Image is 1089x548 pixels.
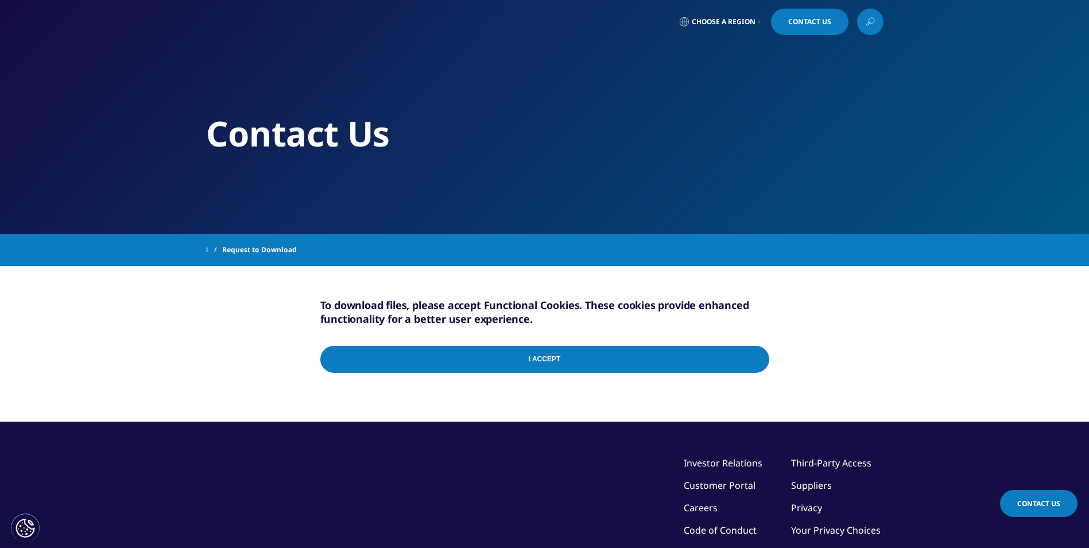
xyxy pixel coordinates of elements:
[791,524,883,537] a: Your Privacy Choices
[788,18,831,25] span: Contact Us
[206,112,883,155] h2: Contact Us
[222,240,297,260] span: Request to Download
[791,501,822,514] a: Privacy
[1017,499,1060,508] span: Contact Us
[11,514,40,542] button: Cookies Settings
[320,298,769,326] h5: To download files, please accept Functional Cookies. These cookies provide enhanced functionality...
[771,9,848,35] a: Contact Us
[692,17,755,26] span: Choose a Region
[1000,490,1078,517] a: Contact Us
[684,479,755,492] a: Customer Portal
[684,524,757,537] a: Code of Conduct
[791,479,832,492] a: Suppliers
[684,501,718,514] a: Careers
[791,457,871,469] a: Third-Party Access
[684,457,762,469] a: Investor Relations
[320,346,769,373] input: I Accept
